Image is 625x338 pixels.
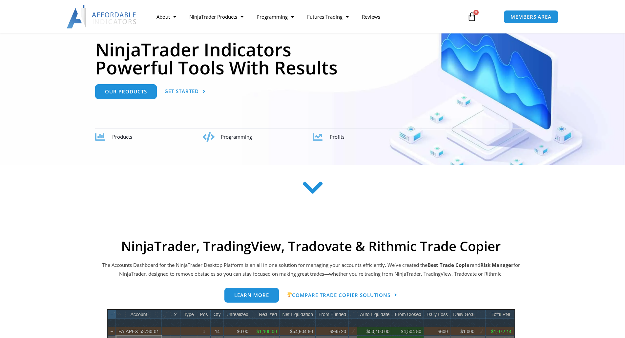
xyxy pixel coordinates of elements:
span: 0 [473,10,479,15]
span: MEMBERS AREA [510,14,552,19]
a: 🏆Compare Trade Copier Solutions [286,288,397,303]
a: Learn more [224,288,279,303]
a: Futures Trading [301,9,355,24]
span: Learn more [234,293,269,298]
span: Compare Trade Copier Solutions [286,292,390,298]
strong: Risk Manager [480,262,513,268]
img: LogoAI | Affordable Indicators – NinjaTrader [67,5,137,29]
nav: Menu [150,9,460,24]
span: Products [112,133,132,140]
a: Get Started [164,84,206,99]
a: MEMBERS AREA [504,10,558,24]
a: Our Products [95,84,157,99]
h2: NinjaTrader, TradingView, Tradovate & Rithmic Trade Copier [101,238,521,254]
a: About [150,9,183,24]
a: Programming [250,9,301,24]
span: Programming [221,133,252,140]
span: Get Started [164,89,199,94]
img: 🏆 [287,292,292,297]
b: Best Trade Copier [427,262,472,268]
a: 0 [457,7,486,26]
span: Profits [330,133,344,140]
a: Reviews [355,9,387,24]
h1: NinjaTrader Indicators Powerful Tools With Results [95,40,530,76]
span: Our Products [105,89,147,94]
a: NinjaTrader Products [183,9,250,24]
p: The Accounts Dashboard for the NinjaTrader Desktop Platform is an all in one solution for managin... [101,261,521,279]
